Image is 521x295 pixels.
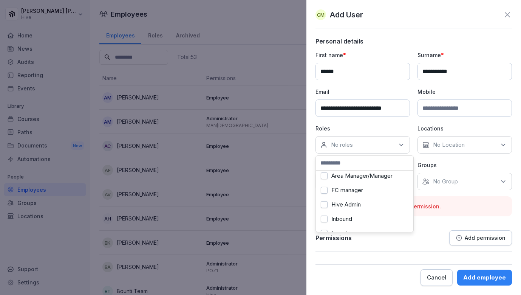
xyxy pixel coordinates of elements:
[417,51,512,59] p: Surname
[457,270,512,286] button: Add employee
[465,235,506,241] p: Add permission
[463,273,506,282] div: Add employee
[331,201,361,208] label: Hive Admin
[315,37,512,45] p: Personal details
[322,202,506,210] p: Please select a location or add a permission.
[417,88,512,96] p: Mobile
[331,216,352,222] label: Inbound
[315,124,410,132] p: Roles
[417,124,512,132] p: Locations
[315,234,352,242] p: Permissions
[315,88,410,96] p: Email
[433,178,458,185] p: No Group
[315,51,410,59] p: First name
[331,141,353,149] p: No roles
[421,269,453,286] button: Cancel
[433,141,465,149] p: No Location
[330,9,363,20] p: Add User
[315,9,326,20] div: GM
[331,172,393,179] label: Area Manager/Manager
[427,273,446,282] div: Cancel
[331,230,356,237] label: Inventory
[417,161,512,169] p: Groups
[449,230,512,245] button: Add permission
[331,187,363,194] label: FC manager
